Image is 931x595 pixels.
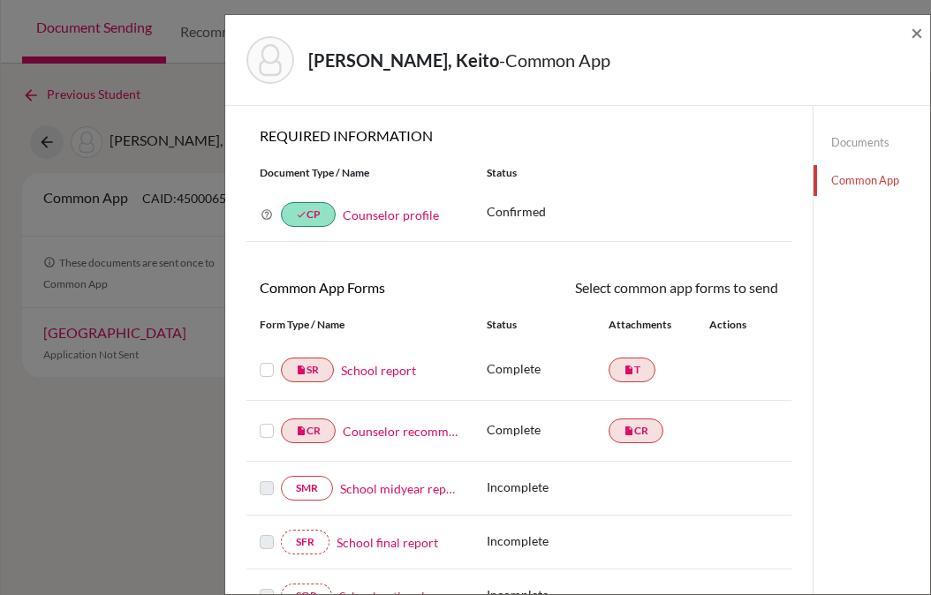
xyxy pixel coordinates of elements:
[296,209,307,220] i: done
[911,19,923,45] span: ×
[281,202,336,227] a: doneCP
[281,476,333,501] a: SMR
[343,207,439,222] a: Counselor profile
[308,49,499,71] strong: [PERSON_NAME], Keito
[281,358,334,382] a: insert_drive_fileSR
[814,127,930,158] a: Documents
[487,317,608,333] div: Status
[246,317,473,333] div: Form Type / Name
[246,127,791,144] h6: REQUIRED INFORMATION
[487,202,778,221] p: Confirmed
[487,359,608,378] p: Complete
[499,49,610,71] span: - Common App
[911,22,923,43] button: Close
[281,530,329,554] a: SFR
[609,358,655,382] a: insert_drive_fileT
[519,277,792,298] div: Select common app forms to send
[343,422,460,441] a: Counselor recommendation
[624,426,634,436] i: insert_drive_file
[473,165,791,181] div: Status
[487,478,608,496] p: Incomplete
[814,165,930,196] a: Common App
[296,426,307,436] i: insert_drive_file
[246,279,519,296] h6: Common App Forms
[281,418,336,443] a: insert_drive_fileCR
[487,420,608,439] p: Complete
[337,533,438,552] a: School final report
[624,365,634,375] i: insert_drive_file
[609,317,681,333] div: Attachments
[681,317,753,333] div: Actions
[340,479,460,498] a: School midyear report
[487,531,608,550] p: Incomplete
[609,418,663,443] a: insert_drive_fileCR
[296,365,307,375] i: insert_drive_file
[246,165,473,181] div: Document Type / Name
[341,361,416,380] a: School report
